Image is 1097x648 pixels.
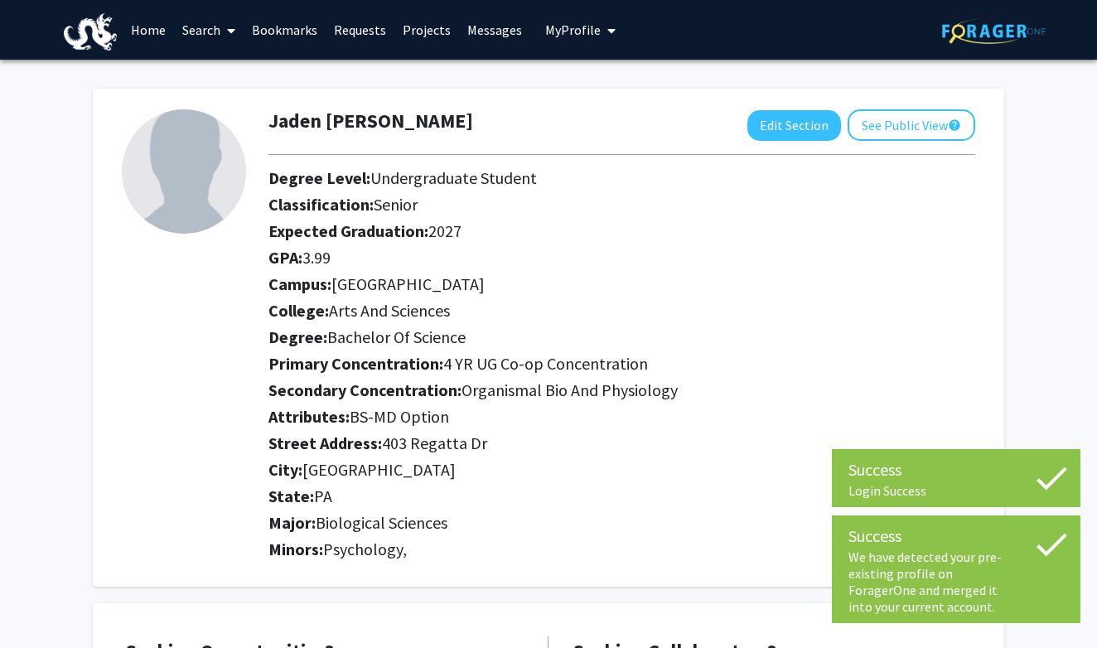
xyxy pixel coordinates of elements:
[174,1,244,59] a: Search
[268,513,975,533] h2: Major:
[443,353,648,374] span: 4 YR UG Co-op Concentration
[268,407,975,427] h2: Attributes:
[942,18,1046,44] img: ForagerOne Logo
[329,300,450,321] span: Arts And Sciences
[268,539,975,559] h2: Minors:
[459,1,530,59] a: Messages
[323,539,407,559] span: Psychology,
[350,406,449,427] span: BS-MD Option
[268,486,975,506] h2: State:
[268,301,975,321] h2: College:
[268,274,975,294] h2: Campus:
[1027,573,1085,636] iframe: Chat
[747,110,841,141] button: Edit Section
[545,22,601,38] span: My Profile
[268,248,975,268] h2: GPA:
[331,273,485,294] span: [GEOGRAPHIC_DATA]
[268,109,473,133] h1: Jaden [PERSON_NAME]
[326,1,394,59] a: Requests
[268,460,975,480] h2: City:
[462,380,678,400] span: Organismal Bio And Physiology
[302,247,331,268] span: 3.99
[394,1,459,59] a: Projects
[268,221,975,241] h2: Expected Graduation:
[316,512,447,533] span: Biological Sciences
[244,1,326,59] a: Bookmarks
[327,326,466,347] span: Bachelor Of Science
[848,524,1064,549] div: Success
[382,433,487,453] span: 403 Regatta Dr
[848,549,1064,615] div: We have detected your pre-existing profile on ForagerOne and merged it into your current account.
[302,459,456,480] span: [GEOGRAPHIC_DATA]
[428,220,462,241] span: 2027
[374,194,418,215] span: Senior
[948,115,961,135] mat-icon: help
[370,167,537,188] span: Undergraduate Student
[268,380,975,400] h2: Secondary Concentration:
[123,1,174,59] a: Home
[268,195,975,215] h2: Classification:
[268,168,975,188] h2: Degree Level:
[268,433,975,453] h2: Street Address:
[314,486,332,506] span: PA
[848,482,1064,499] div: Login Success
[848,457,1064,482] div: Success
[64,13,117,51] img: Drexel University Logo
[122,109,246,234] img: Profile Picture
[268,354,975,374] h2: Primary Concentration:
[268,327,975,347] h2: Degree:
[848,109,975,141] button: See Public View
